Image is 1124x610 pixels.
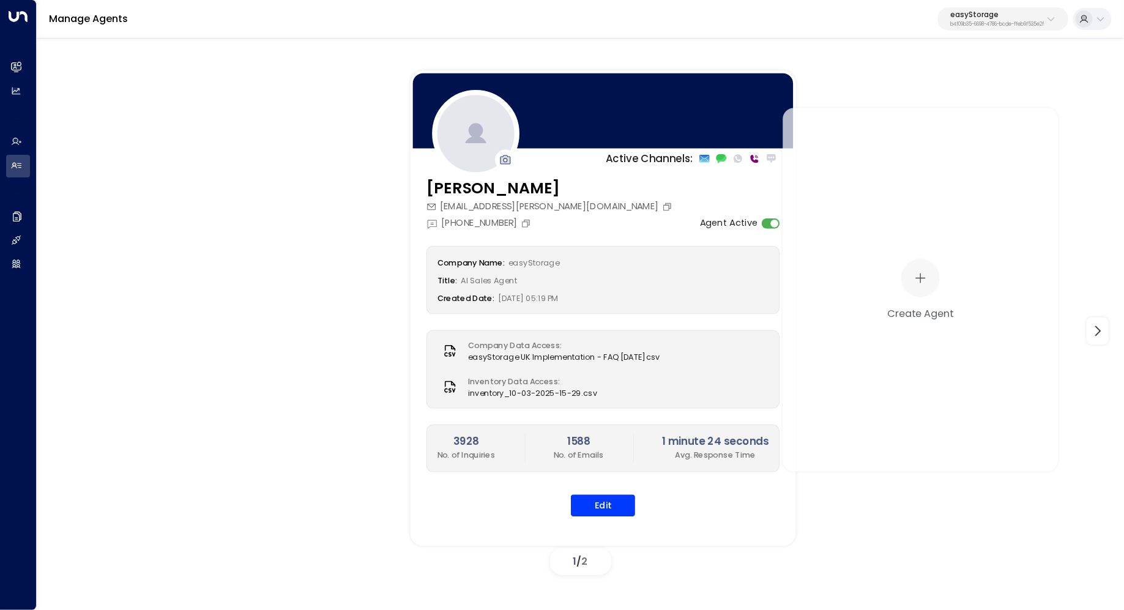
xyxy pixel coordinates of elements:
span: [DATE] 05:19 PM [499,293,559,304]
a: Manage Agents [49,12,128,26]
h2: 1588 [554,434,604,450]
label: Company Name: [437,257,505,268]
span: 2 [582,554,588,568]
label: Company Data Access: [468,340,653,351]
p: Avg. Response Time [662,450,769,461]
div: Create Agent [888,306,954,321]
label: Inventory Data Access: [468,376,591,387]
span: 1 [573,554,577,568]
h3: [PERSON_NAME] [426,177,676,200]
h2: 1 minute 24 seconds [662,434,769,450]
div: [PHONE_NUMBER] [426,217,534,230]
span: AI Sales Agent [461,275,517,286]
label: Title: [437,275,458,286]
span: inventory_10-03-2025-15-29.csv [468,387,597,399]
p: Active Channels: [606,151,693,166]
div: / [550,548,611,575]
p: easyStorage [950,11,1044,18]
label: Created Date: [437,293,494,304]
button: Copy [521,218,534,228]
button: easyStorageb4f09b35-6698-4786-bcde-ffeb9f535e2f [938,7,1068,31]
span: easyStorage UK Implementation - FAQ [DATE]csv [468,351,660,363]
p: No. of Emails [554,450,604,461]
p: No. of Inquiries [437,450,496,461]
button: Copy [662,201,676,212]
button: Edit [571,495,635,517]
label: Agent Active [700,217,758,230]
p: b4f09b35-6698-4786-bcde-ffeb9f535e2f [950,22,1044,27]
div: [EMAIL_ADDRESS][PERSON_NAME][DOMAIN_NAME] [426,200,676,214]
span: easyStorage [508,257,559,268]
h2: 3928 [437,434,496,450]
